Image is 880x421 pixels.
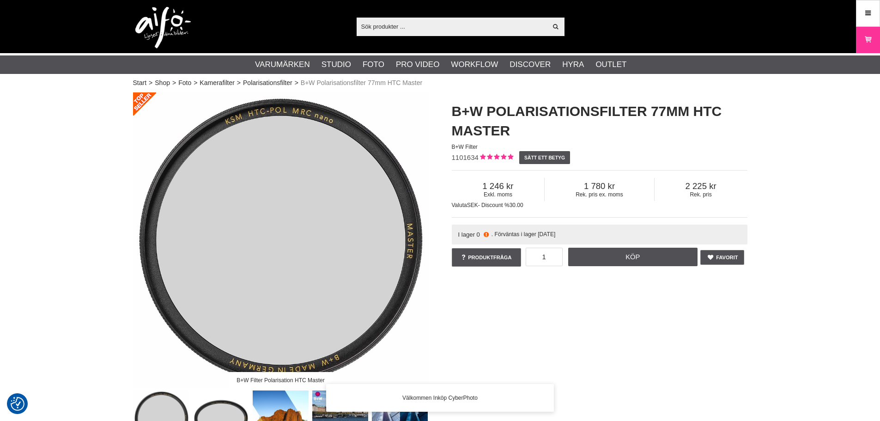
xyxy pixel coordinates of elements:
a: Start [133,78,147,88]
a: Foto [363,59,384,71]
a: Kamerafilter [200,78,234,88]
span: 1 246 [452,181,545,191]
img: Revisit consent button [11,397,24,411]
span: 30.00 [510,202,523,208]
a: Discover [510,59,551,71]
a: Workflow [451,59,498,71]
span: SEK [467,202,478,208]
span: B+W Polarisationsfilter 77mm HTC Master [301,78,422,88]
span: Exkl. moms [452,191,545,198]
a: Varumärken [255,59,310,71]
button: Samtyckesinställningar [11,396,24,412]
span: 1 780 [545,181,654,191]
div: Kundbetyg: 5.00 [479,153,513,163]
a: Foto [178,78,191,88]
a: Köp [568,248,698,266]
a: Favorit [700,250,744,265]
span: Valuta [452,202,467,208]
img: B+W Filter Polarisation HTC Master [133,92,429,388]
input: Sök produkter ... [357,19,547,33]
span: > [295,78,298,88]
a: Pro Video [396,59,439,71]
i: Beställd [482,231,490,238]
a: Studio [322,59,351,71]
span: > [194,78,197,88]
h1: B+W Polarisationsfilter 77mm HTC Master [452,102,747,140]
span: 0 [477,231,480,238]
div: B+W Filter Polarisation HTC Master [229,372,333,388]
a: Polarisationsfilter [243,78,292,88]
span: Rek. pris ex. moms [545,191,654,198]
span: - Discount % [478,202,510,208]
span: . Förväntas i lager [DATE] [492,231,556,238]
span: > [149,78,152,88]
a: Hyra [562,59,584,71]
span: I lager [458,231,475,238]
span: 1101634 [452,153,479,161]
span: Välkommen Inköp CyberPhoto [402,394,478,402]
a: Shop [155,78,170,88]
span: > [237,78,241,88]
span: B+W Filter [452,144,478,150]
a: Outlet [595,59,626,71]
span: 2 225 [655,181,747,191]
a: Produktfråga [452,248,521,267]
span: Rek. pris [655,191,747,198]
a: Sätt ett betyg [519,151,570,164]
img: logo.png [135,7,191,49]
span: > [172,78,176,88]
